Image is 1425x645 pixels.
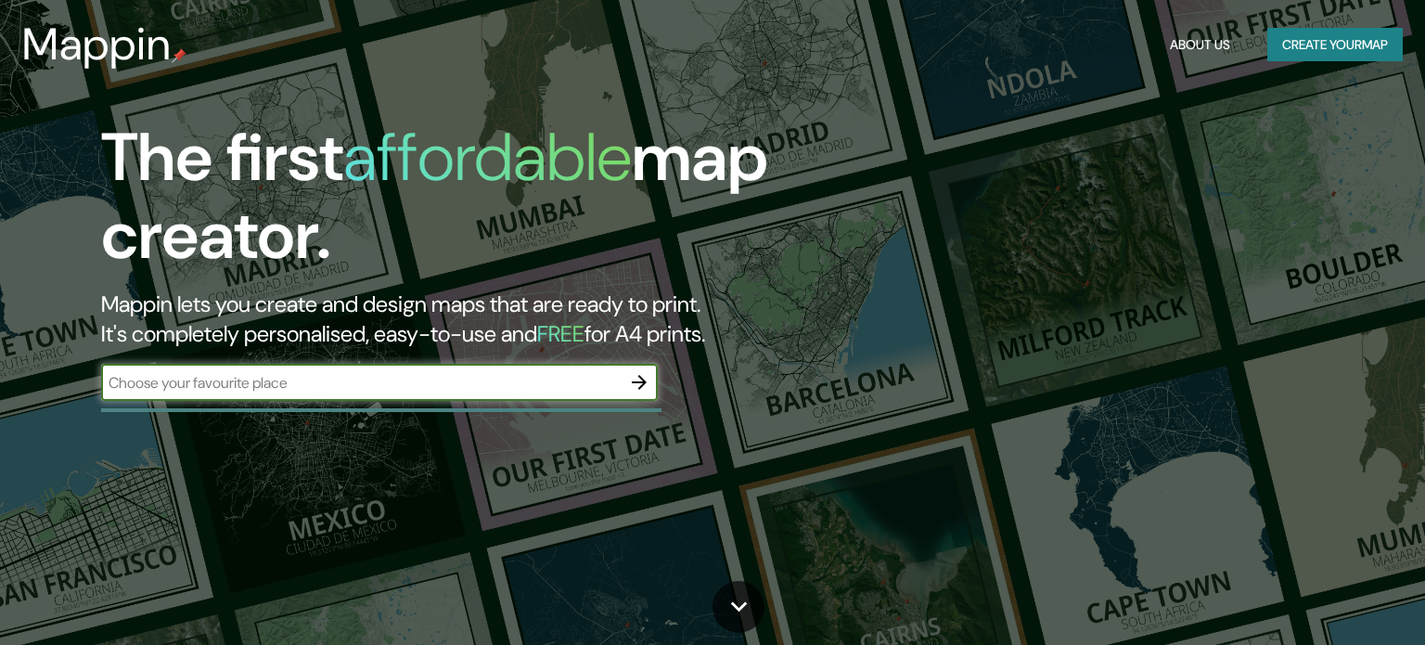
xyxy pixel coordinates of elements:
h1: The first map creator. [101,119,814,290]
button: About Us [1162,28,1238,62]
input: Choose your favourite place [101,372,621,393]
h3: Mappin [22,19,172,71]
h1: affordable [343,114,632,200]
h5: FREE [537,319,584,348]
img: mappin-pin [172,48,186,63]
h2: Mappin lets you create and design maps that are ready to print. It's completely personalised, eas... [101,290,814,349]
button: Create yourmap [1267,28,1403,62]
